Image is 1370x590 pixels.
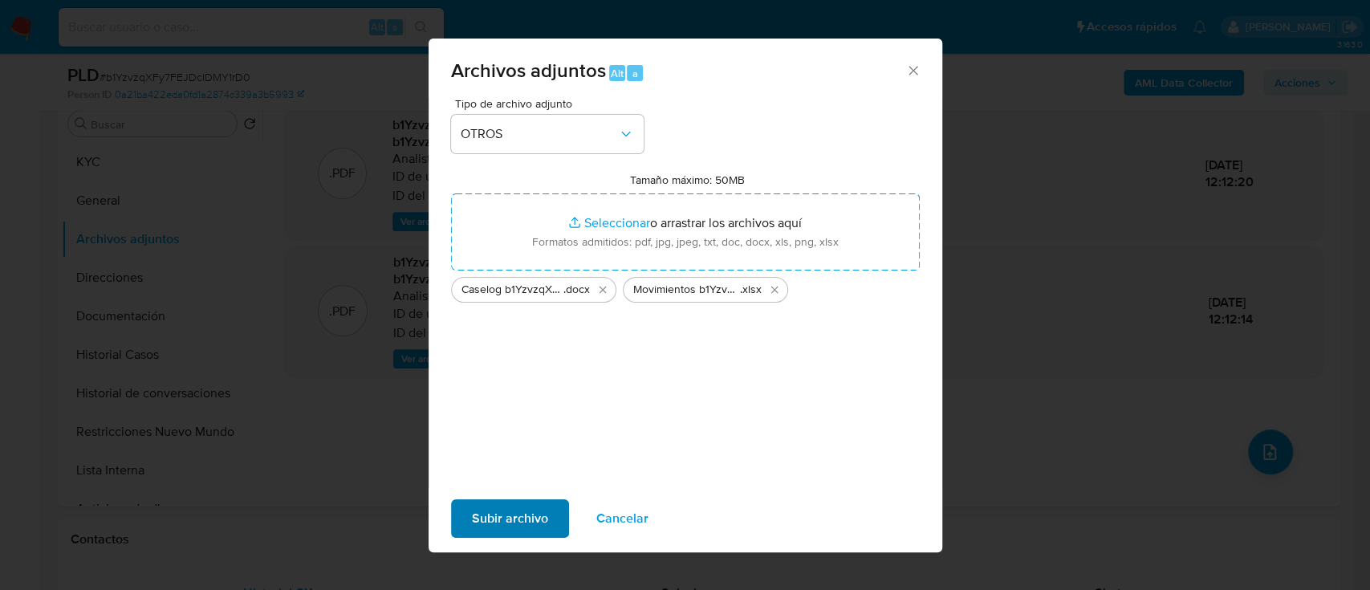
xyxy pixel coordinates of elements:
[765,280,784,299] button: Eliminar Movimientos b1YzvzqXFy7FEJDcIDMY1rD0_2025_09_18_03_57_19.xlsx
[461,126,618,142] span: OTROS
[451,499,569,538] button: Subir archivo
[451,56,606,84] span: Archivos adjuntos
[455,98,648,109] span: Tipo de archivo adjunto
[461,282,563,298] span: Caselog b1YzvzqXFy7FEJDcIDMY1rD0_2025_09_18_03_57_19
[451,271,920,303] ul: Archivos seleccionados
[740,282,762,298] span: .xlsx
[633,282,740,298] span: Movimientos b1YzvzqXFy7FEJDcIDMY1rD0_2025_09_18_03_57_19
[611,66,624,81] span: Alt
[632,66,638,81] span: a
[472,501,548,536] span: Subir archivo
[593,280,612,299] button: Eliminar Caselog b1YzvzqXFy7FEJDcIDMY1rD0_2025_09_18_03_57_19.docx
[451,115,644,153] button: OTROS
[596,501,648,536] span: Cancelar
[575,499,669,538] button: Cancelar
[563,282,590,298] span: .docx
[905,63,920,77] button: Cerrar
[630,173,745,187] label: Tamaño máximo: 50MB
